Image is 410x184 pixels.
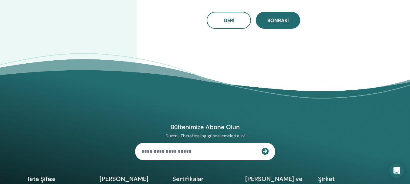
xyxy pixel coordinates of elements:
font: Geri [224,17,234,24]
font: Bültenimize Abone Olun [171,123,240,131]
button: Geri [207,12,251,29]
font: Sonraki [267,17,289,24]
div: Intercom Messenger'ı açın [389,163,404,178]
font: Düzenli ThetaHealing güncellemeleri alın! [165,133,245,139]
font: Şirket [318,175,335,183]
font: Teta Şifası [27,175,56,183]
font: Sertifikalar [172,175,204,183]
button: Sonraki [256,12,300,29]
